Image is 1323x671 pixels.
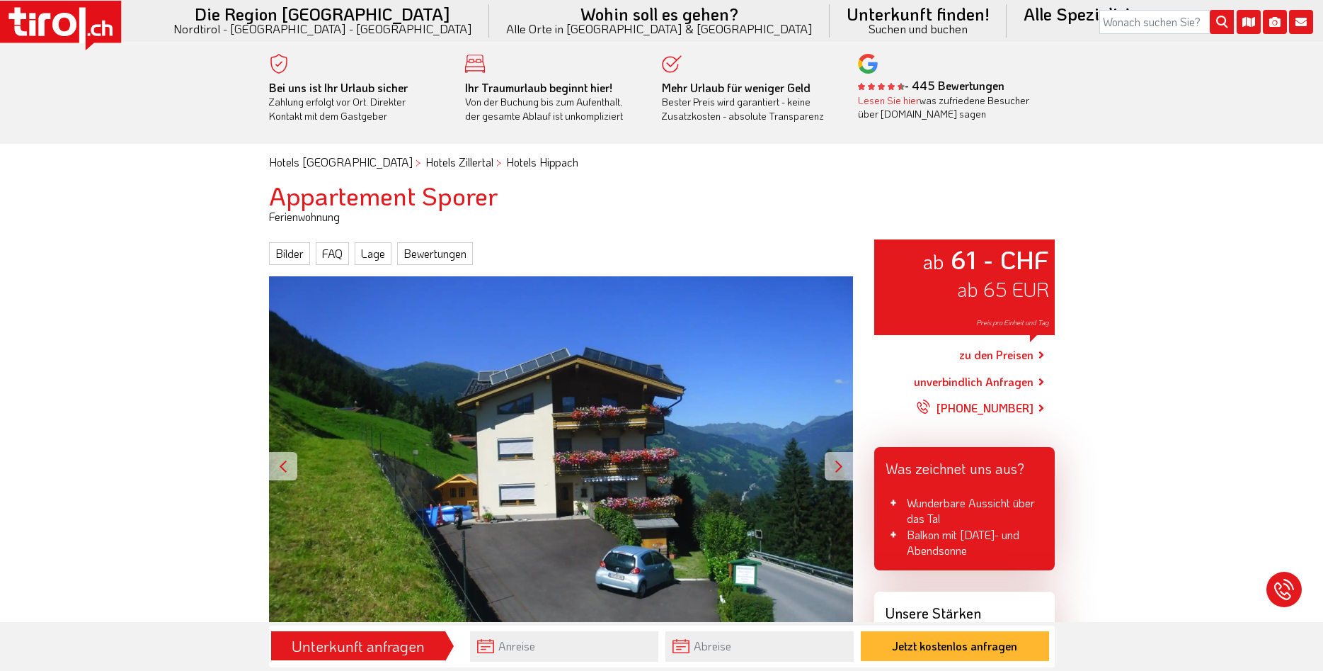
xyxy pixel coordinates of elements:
a: zu den Preisen [959,338,1033,373]
div: Was zeichnet uns aus? [874,447,1055,484]
b: Bei uns ist Ihr Urlaub sicher [269,80,408,95]
input: Abreise [665,631,854,662]
h1: Appartement Sporer [269,181,1055,210]
small: Nordtirol - [GEOGRAPHIC_DATA] - [GEOGRAPHIC_DATA] [173,23,472,35]
a: Bewertungen [397,242,473,265]
b: - 445 Bewertungen [858,78,1004,93]
input: Wonach suchen Sie? [1099,10,1234,34]
input: Anreise [470,631,658,662]
a: Bilder [269,242,310,265]
small: Alle Orte in [GEOGRAPHIC_DATA] & [GEOGRAPHIC_DATA] [506,23,813,35]
div: Ferienwohnung [258,209,1065,225]
a: Hotels Zillertal [425,154,493,169]
div: Von der Buchung bis zum Aufenthalt, der gesamte Ablauf ist unkompliziert [465,81,641,123]
a: unverbindlich Anfragen [914,373,1033,390]
a: FAQ [316,242,349,265]
div: was zufriedene Besucher über [DOMAIN_NAME] sagen [858,94,1033,121]
b: Ihr Traumurlaub beginnt hier! [465,80,612,95]
span: ab 65 EUR [957,276,1049,302]
i: Kontakt [1289,10,1313,34]
b: Mehr Urlaub für weniger Geld [662,80,811,95]
div: Unsere Stärken [874,592,1055,628]
a: Lesen Sie hier [858,94,920,107]
a: [PHONE_NUMBER] [917,390,1033,426]
strong: 61 - CHF [951,242,1049,276]
div: Zahlung erfolgt vor Ort. Direkter Kontakt mit dem Gastgeber [269,81,445,123]
img: google [858,54,878,74]
span: Preis pro Einheit und Tag [976,318,1049,327]
a: Hotels [GEOGRAPHIC_DATA] [269,154,413,169]
small: Suchen und buchen [847,23,990,35]
div: Unterkunft anfragen [275,634,441,658]
i: Karte öffnen [1237,10,1261,34]
small: ab [922,248,944,274]
i: Fotogalerie [1263,10,1287,34]
a: Lage [355,242,391,265]
li: Wunderbare Aussicht über das Tal [886,495,1043,527]
div: Bester Preis wird garantiert - keine Zusatzkosten - absolute Transparenz [662,81,837,123]
li: Balkon mit [DATE]- und Abendsonne [886,527,1043,559]
a: Hotels Hippach [506,154,578,169]
button: Jetzt kostenlos anfragen [861,631,1049,661]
